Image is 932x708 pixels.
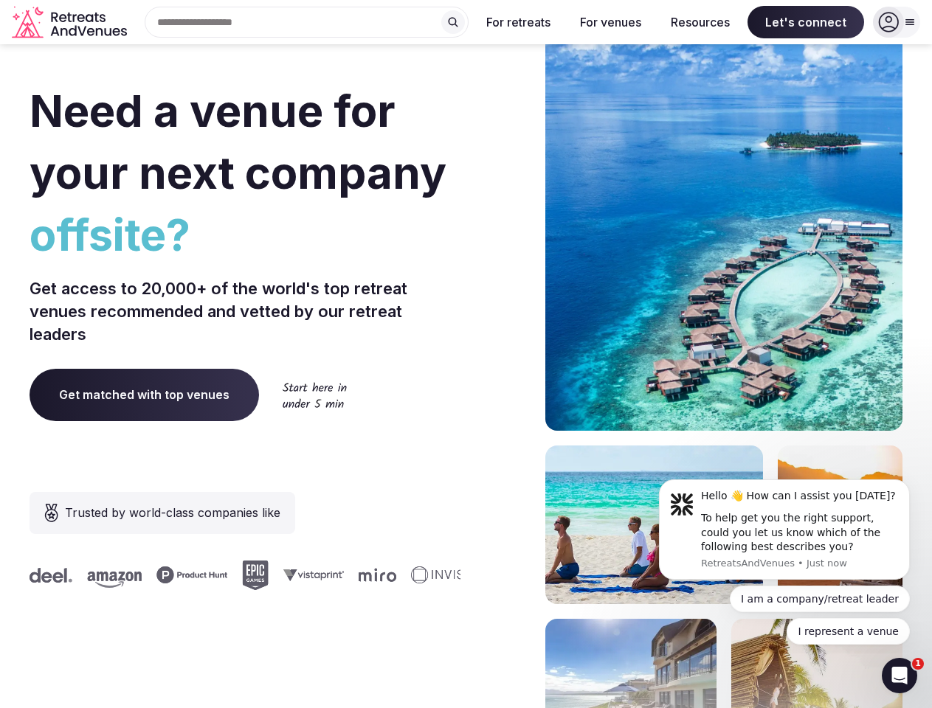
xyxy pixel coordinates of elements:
svg: Epic Games company logo [234,560,260,590]
a: Visit the homepage [12,6,130,39]
button: For retreats [474,6,562,38]
span: 1 [912,658,924,670]
svg: Deel company logo [21,568,64,583]
img: woman sitting in back of truck with camels [778,445,902,604]
svg: Miro company logo [351,568,388,582]
svg: Retreats and Venues company logo [12,6,130,39]
p: Get access to 20,000+ of the world's top retreat venues recommended and vetted by our retreat lea... [30,277,460,345]
button: Resources [659,6,742,38]
svg: Invisible company logo [403,566,484,584]
a: Get matched with top venues [30,369,259,420]
span: Let's connect [748,6,864,38]
iframe: Intercom live chat [882,658,917,693]
span: Need a venue for your next company [30,84,446,199]
svg: Vistaprint company logo [275,569,336,581]
img: yoga on tropical beach [545,445,763,604]
span: offsite? [30,204,460,265]
span: Trusted by world-class companies like [65,504,280,521]
img: Start here in under 5 min [283,382,347,408]
button: For venues [568,6,653,38]
iframe: Intercom notifications message [637,466,932,653]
